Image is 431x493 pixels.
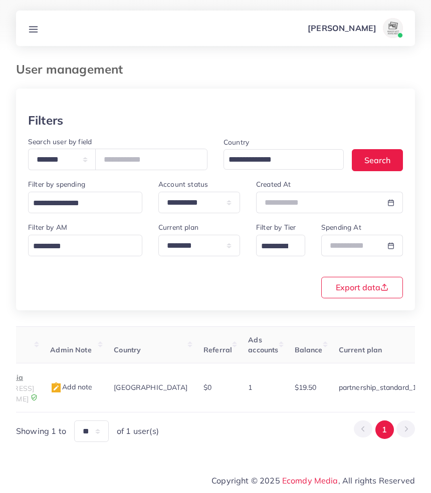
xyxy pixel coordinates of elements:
span: , All rights Reserved [338,474,415,486]
input: Search for option [225,152,331,168]
span: of 1 user(s) [117,425,159,437]
div: Search for option [28,192,142,213]
a: [PERSON_NAME]avatar [302,18,407,38]
label: Search user by field [28,137,92,147]
span: Showing 1 to [16,425,66,437]
ul: Pagination [354,420,415,439]
button: Export data [321,277,403,298]
div: Search for option [256,235,305,256]
span: $19.50 [295,383,317,392]
div: Search for option [28,235,142,256]
span: Export data [336,283,388,291]
h3: Filters [28,113,63,128]
input: Search for option [30,196,129,211]
label: Account status [158,179,208,189]
p: [PERSON_NAME] [308,22,376,34]
span: Copyright © 2025 [211,474,415,486]
span: Country [114,345,141,354]
img: admin_note.cdd0b510.svg [50,382,62,394]
a: Ecomdy Media [282,475,338,485]
label: Filter by AM [28,222,67,232]
span: Add note [50,382,92,391]
img: avatar [383,18,403,38]
img: 9CAL8B2pu8EFxCJHYAAAAldEVYdGRhdGU6Y3JlYXRlADIwMjItMTItMDlUMDQ6NTg6MzkrMDA6MDBXSlgLAAAAJXRFWHRkYXR... [31,394,38,401]
span: Balance [295,345,323,354]
span: Ads accounts [248,335,278,354]
input: Search for option [258,239,292,254]
span: Current plan [339,345,382,354]
button: Search [352,149,403,171]
span: [GEOGRAPHIC_DATA] [114,383,187,392]
label: Current plan [158,222,198,232]
span: Referral [203,345,232,354]
span: Admin Note [50,345,92,354]
div: Search for option [224,149,344,170]
span: 1 [248,383,252,392]
input: Search for option [30,239,129,254]
button: Go to page 1 [375,420,394,439]
label: Created At [256,179,291,189]
label: Spending At [321,222,361,232]
label: Country [224,137,249,147]
h3: User management [16,62,131,77]
label: Filter by Tier [256,222,296,232]
label: Filter by spending [28,179,85,189]
span: $0 [203,383,211,392]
